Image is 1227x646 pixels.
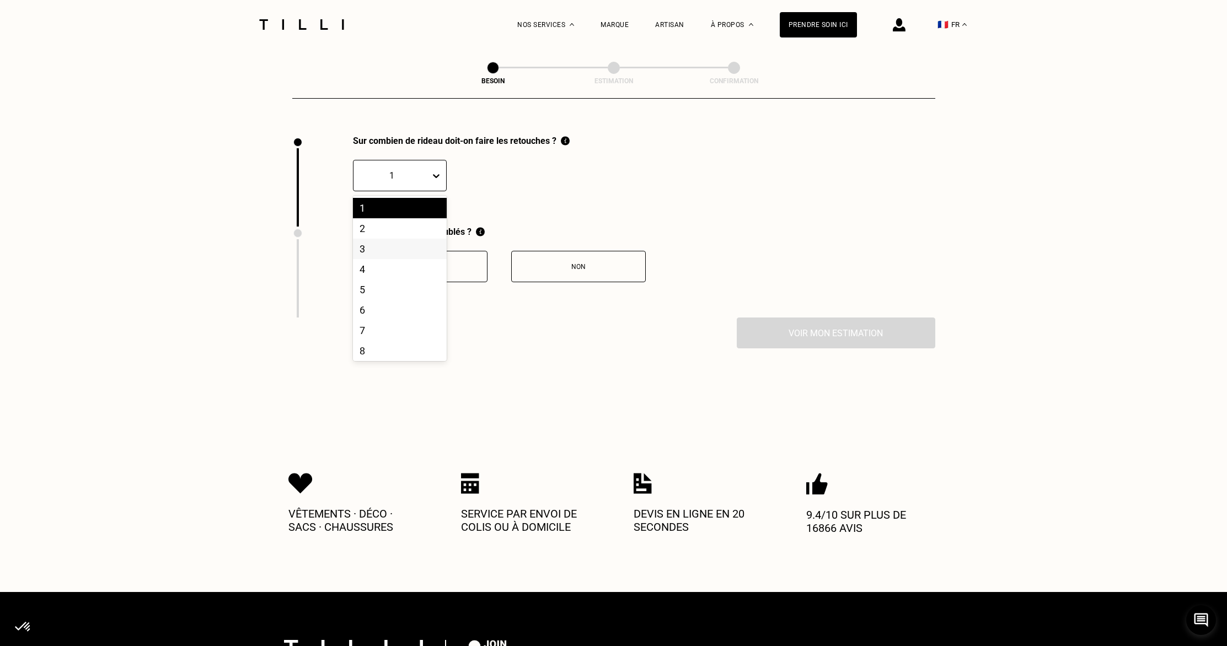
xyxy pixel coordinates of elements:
[476,227,485,237] img: Qu'est ce qu'une doublure ?
[438,77,548,85] div: Besoin
[255,19,348,30] img: Logo du service de couturière Tilli
[570,23,574,26] img: Menu déroulant
[353,198,447,218] div: 1
[893,18,905,31] img: icône connexion
[461,507,593,534] p: Service par envoi de colis ou à domicile
[511,251,646,282] button: Non
[353,218,447,239] div: 2
[353,341,447,361] div: 8
[601,21,629,29] a: Marque
[353,259,447,279] div: 4
[288,507,421,534] p: Vêtements · Déco · Sacs · Chaussures
[679,77,789,85] div: Confirmation
[517,263,640,271] div: Non
[353,279,447,300] div: 5
[561,136,570,146] img: Comment compter le nombre de rideaux ?
[780,12,857,37] a: Prendre soin ici
[353,300,447,320] div: 6
[634,473,652,494] img: Icon
[806,508,939,535] p: 9.4/10 sur plus de 16866 avis
[353,320,447,341] div: 7
[353,239,447,259] div: 3
[461,473,479,494] img: Icon
[353,227,646,237] div: Ce sont des rideaux doublés ?
[288,473,313,494] img: Icon
[559,77,669,85] div: Estimation
[962,23,967,26] img: menu déroulant
[634,507,766,534] p: Devis en ligne en 20 secondes
[655,21,684,29] a: Artisan
[937,19,949,30] span: 🇫🇷
[353,136,570,146] div: Sur combien de rideau doit-on faire les retouches ?
[749,23,753,26] img: Menu déroulant à propos
[806,473,828,495] img: Icon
